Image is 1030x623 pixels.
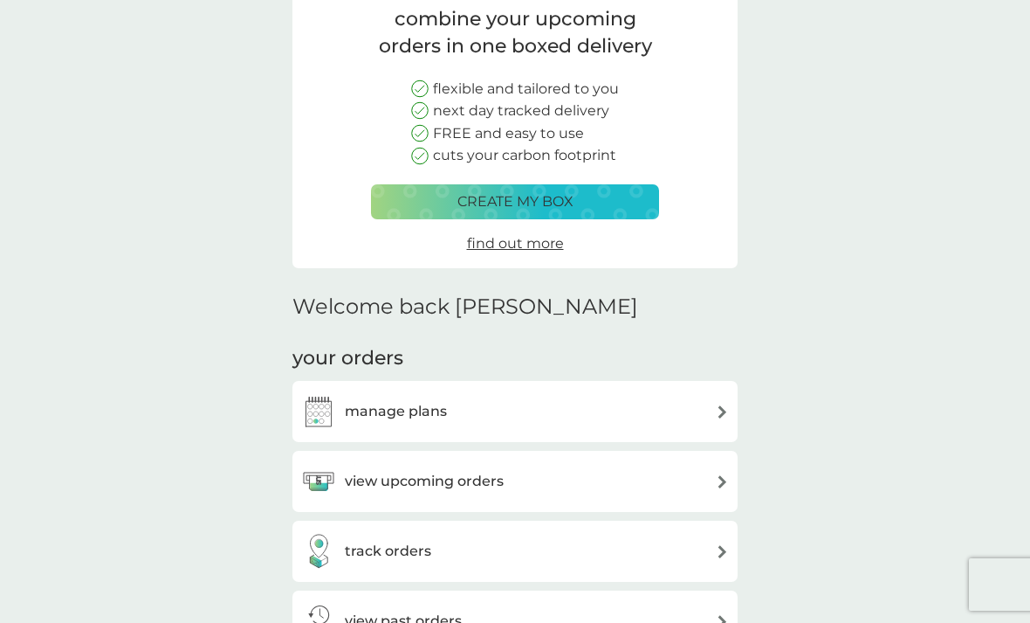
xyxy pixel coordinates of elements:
p: create my box [457,190,573,213]
img: arrow right [716,545,729,558]
p: cuts your carbon footprint [433,144,616,167]
img: arrow right [716,405,729,419]
p: flexible and tailored to you [433,78,619,100]
button: create my box [371,184,659,219]
p: FREE and easy to use [433,122,584,145]
h3: track orders [345,540,431,563]
h3: view upcoming orders [345,470,504,493]
h3: manage plans [345,400,447,423]
h3: your orders [292,345,403,372]
img: arrow right [716,475,729,488]
p: next day tracked delivery [433,100,609,122]
a: find out more [467,232,564,255]
h2: Welcome back [PERSON_NAME] [292,294,638,320]
p: combine your upcoming orders in one boxed delivery [371,6,659,60]
span: find out more [467,235,564,252]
